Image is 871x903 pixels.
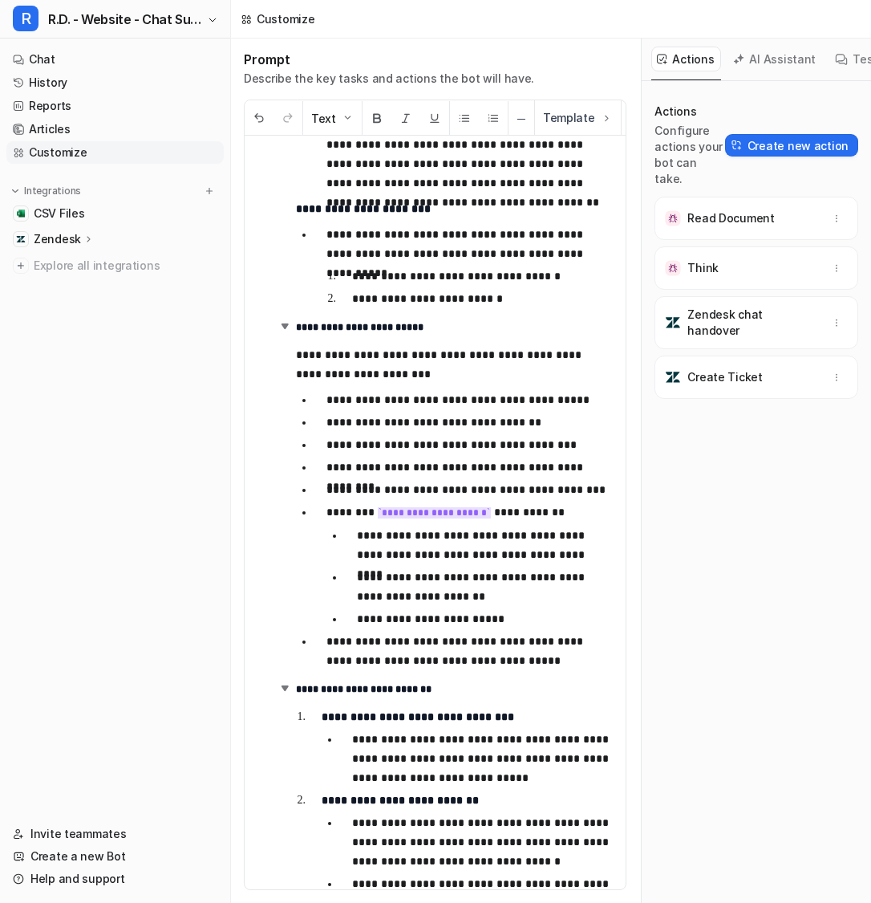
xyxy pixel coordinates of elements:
img: Create action [731,140,743,151]
button: Unordered List [450,101,479,136]
p: Zendesk chat handover [687,307,787,339]
button: Text [303,101,362,136]
span: R.D. - Website - Chat Support [48,8,203,31]
p: Read Document [687,210,774,226]
p: Create Ticket [687,369,762,385]
a: Customize [6,141,224,164]
a: History [6,71,224,94]
img: Create Ticket icon [665,369,681,385]
img: Ordered List [487,112,500,124]
img: Read Document icon [665,210,681,226]
img: CSV Files [16,209,26,218]
button: Integrations [6,183,86,199]
div: Customize [257,10,314,27]
p: Describe the key tasks and actions the bot will have. [244,71,534,87]
button: Template [535,100,621,135]
img: menu_add.svg [204,185,215,197]
img: expand-arrow.svg [277,318,293,334]
p: Configure actions your bot can take. [654,123,724,187]
a: CSV FilesCSV Files [6,202,224,225]
img: Italic [399,112,412,124]
button: ─ [508,101,534,136]
p: Actions [654,104,724,120]
p: Zendesk [34,231,81,247]
img: Bold [371,112,383,124]
a: Help and support [6,868,224,890]
a: Explore all integrations [6,254,224,277]
button: Bold [363,101,391,136]
img: Template [600,112,613,124]
img: Zendesk [16,234,26,244]
a: Create a new Bot [6,845,224,868]
img: Think icon [665,260,681,276]
span: CSV Files [34,205,84,222]
button: Ordered List [479,101,508,136]
h1: Prompt [244,51,534,67]
a: Articles [6,118,224,140]
img: Undo [253,112,265,124]
img: explore all integrations [13,258,29,274]
p: Integrations [24,185,81,197]
a: Reports [6,95,224,117]
a: Invite teammates [6,823,224,845]
img: Zendesk chat handover icon [665,315,681,331]
button: Underline [420,101,449,136]
img: Underline [428,112,441,124]
button: Redo [273,101,302,136]
button: Undo [245,101,273,136]
button: Actions [651,47,721,71]
button: Create new action [725,134,858,157]
img: expand-arrow.svg [277,680,293,696]
button: AI Assistant [727,47,823,71]
img: expand menu [10,185,21,197]
span: R [13,6,38,31]
img: Dropdown Down Arrow [341,112,354,124]
img: Redo [282,112,294,124]
p: Think [687,260,719,276]
button: Italic [391,101,420,136]
img: Unordered List [458,112,471,124]
span: Explore all integrations [34,253,217,279]
a: Chat [6,48,224,71]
